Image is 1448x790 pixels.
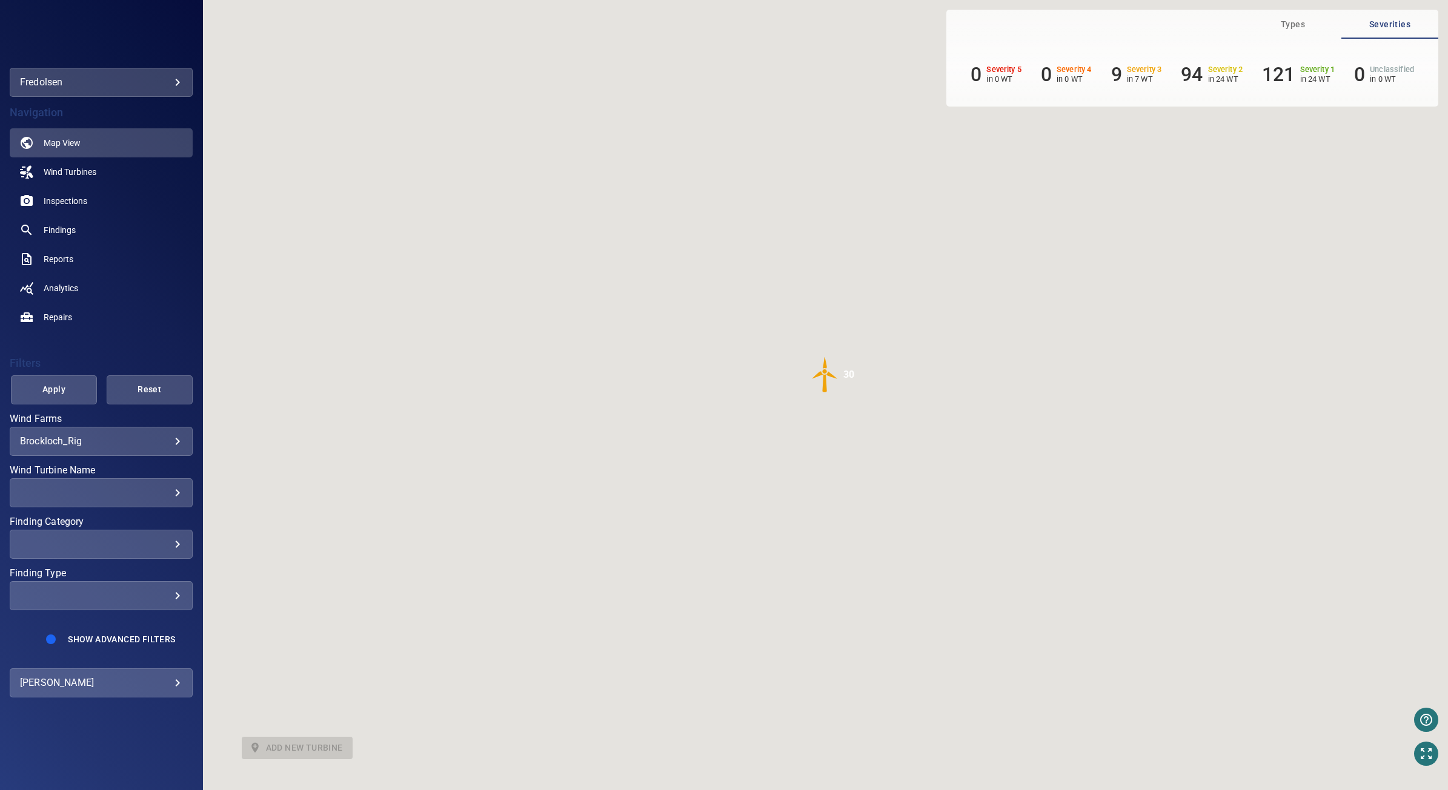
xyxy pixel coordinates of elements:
p: in 0 WT [986,74,1021,84]
li: Severity 5 [971,63,1021,86]
img: windFarmIconCat3.svg [807,357,843,393]
gmp-advanced-marker: 30 [807,357,843,395]
label: Wind Turbine Name [10,466,193,475]
p: in 0 WT [1057,74,1092,84]
li: Severity 3 [1111,63,1162,86]
h6: Severity 1 [1300,65,1335,74]
h6: Severity 3 [1127,65,1162,74]
span: Inspections [44,195,87,207]
a: inspections noActive [10,186,193,216]
h6: 121 [1262,63,1295,86]
h6: 9 [1111,63,1122,86]
div: fredolsen [20,73,182,92]
span: Severities [1349,17,1431,32]
label: Finding Type [10,568,193,578]
span: Map View [44,137,81,149]
p: in 24 WT [1208,74,1243,84]
button: Apply [11,375,97,404]
h6: Severity 4 [1057,65,1092,74]
div: fredolsen [10,68,193,97]
span: Analytics [44,282,78,294]
span: Repairs [44,311,72,323]
div: Finding Category [10,530,193,559]
label: Wind Farms [10,414,193,424]
button: Show Advanced Filters [61,630,182,649]
div: [PERSON_NAME] [20,673,182,693]
li: Severity 1 [1262,63,1335,86]
h4: Navigation [10,107,193,119]
a: analytics noActive [10,274,193,303]
p: in 7 WT [1127,74,1162,84]
h6: 0 [971,63,981,86]
div: Finding Type [10,581,193,610]
h6: Severity 2 [1208,65,1243,74]
h6: Severity 5 [986,65,1021,74]
li: Severity Unclassified [1354,63,1414,86]
a: reports noActive [10,245,193,274]
h6: 0 [1041,63,1052,86]
span: Show Advanced Filters [68,634,175,644]
p: in 24 WT [1300,74,1335,84]
span: Wind Turbines [44,166,96,178]
button: Reset [107,375,193,404]
div: Wind Farms [10,427,193,456]
a: map active [10,128,193,157]
li: Severity 2 [1181,63,1243,86]
h6: Unclassified [1370,65,1414,74]
div: Brockloch_Rig [20,435,182,447]
a: windturbines noActive [10,157,193,186]
li: Severity 4 [1041,63,1092,86]
span: Types [1252,17,1334,32]
div: 30 [843,357,854,393]
label: Finding Category [10,517,193,527]
a: repairs noActive [10,303,193,332]
h6: 94 [1181,63,1203,86]
div: Wind Turbine Name [10,478,193,507]
p: in 0 WT [1370,74,1414,84]
span: Reset [122,382,178,397]
a: findings noActive [10,216,193,245]
h4: Filters [10,357,193,369]
h6: 0 [1354,63,1365,86]
span: Findings [44,224,76,236]
span: Reports [44,253,73,265]
span: Apply [26,382,82,397]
